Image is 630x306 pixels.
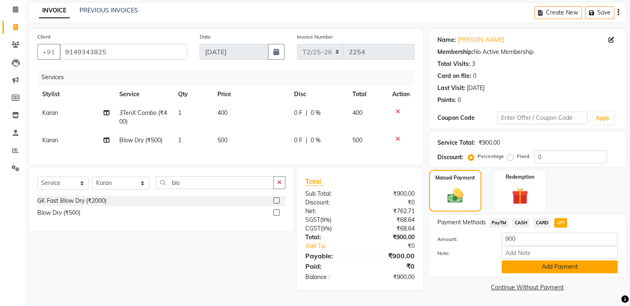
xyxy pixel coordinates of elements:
label: Client [37,33,51,41]
div: Points: [437,96,456,104]
div: Total: [299,233,360,242]
div: Card on file: [437,72,471,80]
button: +91 [37,44,60,60]
div: ₹900.00 [360,233,421,242]
input: Search or Scan [156,176,273,189]
span: | [306,109,307,117]
div: ₹762.71 [360,207,421,216]
span: 0 F [294,109,302,117]
label: Invoice Number [297,33,333,41]
span: CARD [533,218,551,228]
div: ₹900.00 [360,273,421,282]
th: Action [387,85,415,104]
span: Total [305,177,324,186]
label: Date [200,33,211,41]
span: 3TenX Combo (₹400) [119,109,167,125]
span: 500 [352,136,362,144]
span: UPI [554,218,567,228]
div: ₹0 [360,261,421,271]
label: Fixed [517,153,529,160]
div: Name: [437,36,456,44]
th: Stylist [37,85,114,104]
label: Redemption [506,173,534,181]
div: [DATE] [467,84,485,92]
label: Amount: [431,236,495,243]
div: ( ) [299,224,360,233]
th: Qty [173,85,212,104]
label: Note: [431,250,495,257]
button: Apply [591,112,614,124]
div: Membership: [437,48,473,56]
div: ₹900.00 [360,251,421,261]
div: 0 [458,96,461,104]
span: 0 % [311,136,321,145]
button: Create New [534,6,582,19]
div: No Active Membership [437,48,618,56]
span: Payment Methods [437,218,486,227]
a: PREVIOUS INVOICES [80,7,138,14]
div: ₹68.64 [360,216,421,224]
div: ₹0 [370,242,420,250]
span: 1 [178,109,181,117]
a: INVOICE [39,3,70,18]
span: SGST [305,216,320,223]
span: 400 [352,109,362,117]
th: Total [348,85,387,104]
span: 9% [322,225,330,232]
div: Discount: [437,153,463,162]
span: 0 F [294,136,302,145]
span: 400 [217,109,227,117]
span: 9% [322,216,330,223]
input: Enter Offer / Coupon Code [497,112,588,124]
span: 0 % [311,109,321,117]
th: Price [212,85,289,104]
div: ( ) [299,216,360,224]
div: Last Visit: [437,84,465,92]
input: Add Note [502,246,618,259]
div: Sub Total: [299,189,360,198]
span: 1 [178,136,181,144]
div: ₹900.00 [360,189,421,198]
img: _cash.svg [442,187,468,205]
div: Service Total: [437,138,475,147]
label: Manual Payment [435,174,475,182]
div: Total Visits: [437,60,470,68]
div: ₹68.64 [360,224,421,233]
div: Payable: [299,251,360,261]
a: Continue Without Payment [431,283,624,292]
img: _gift.svg [507,186,533,206]
a: [PERSON_NAME] [458,36,504,44]
input: Search by Name/Mobile/Email/Code [60,44,187,60]
div: 3 [472,60,475,68]
span: Karan [42,109,58,117]
th: Disc [289,85,348,104]
span: CGST [305,225,321,232]
button: Add Payment [502,260,618,273]
div: Services [38,70,421,85]
a: Add Tip [299,242,370,250]
input: Amount [502,233,618,245]
div: ₹900.00 [478,138,500,147]
button: Save [585,6,614,19]
div: Paid: [299,261,360,271]
div: Net: [299,207,360,216]
div: 0 [473,72,476,80]
span: | [306,136,307,145]
th: Service [114,85,173,104]
div: Blow Dry (₹500) [37,209,80,217]
div: ₹0 [360,198,421,207]
label: Percentage [478,153,504,160]
span: Blow Dry (₹500) [119,136,162,144]
div: Coupon Code [437,114,497,122]
span: CASH [512,218,530,228]
div: Discount: [299,198,360,207]
span: Karan [42,136,58,144]
span: PayTM [489,218,509,228]
span: 500 [217,136,227,144]
div: GK Fast Blow Dry (₹2000) [37,197,106,205]
div: Balance : [299,273,360,282]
